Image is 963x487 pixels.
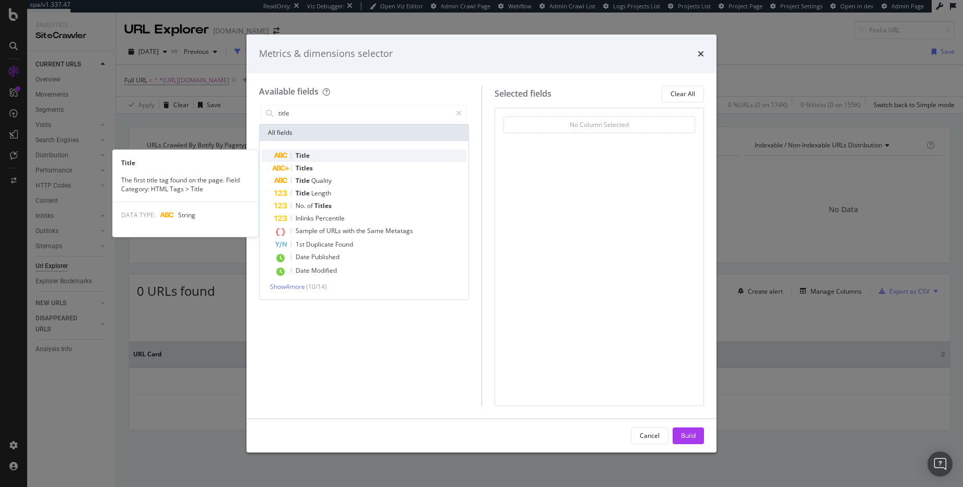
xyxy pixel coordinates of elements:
span: Same [367,226,385,235]
span: ( 10 / 14 ) [306,282,327,291]
span: URLs [326,226,343,235]
span: Titles [314,201,332,210]
span: Percentile [315,214,345,223]
span: of [319,226,326,235]
span: with [343,226,356,235]
button: Clear All [662,86,704,102]
div: Open Intercom Messenger [927,451,953,477]
input: Search by field name [277,106,451,121]
div: Metrics & dimensions selector [259,47,393,61]
div: Available fields [259,86,319,97]
div: modal [246,34,717,453]
span: Date [296,266,311,275]
span: Date [296,252,311,261]
span: the [356,226,367,235]
span: Published [311,252,339,261]
span: Modified [311,266,337,275]
div: The first title tag found on the page. Field Category: HTML Tags > Title [113,176,258,193]
span: Length [311,189,331,198]
button: Cancel [631,427,668,444]
div: No Column Selected [570,120,629,129]
span: Titles [296,164,313,172]
span: Title [296,189,311,198]
span: Title [296,176,311,185]
button: Build [673,427,704,444]
span: of [307,201,314,210]
span: Inlinks [296,214,315,223]
div: Clear All [671,89,695,98]
div: All fields [260,124,468,141]
div: Cancel [640,431,660,440]
div: Title [113,158,258,167]
span: Duplicate [306,240,335,249]
span: No. [296,201,307,210]
span: Sample [296,226,319,235]
span: Quality [311,176,332,185]
span: Metatags [385,226,413,235]
div: times [698,47,704,61]
span: Found [335,240,353,249]
div: Selected fields [495,88,551,100]
span: Show 4 more [270,282,305,291]
div: Build [681,431,696,440]
span: Title [296,151,310,160]
span: 1st [296,240,306,249]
